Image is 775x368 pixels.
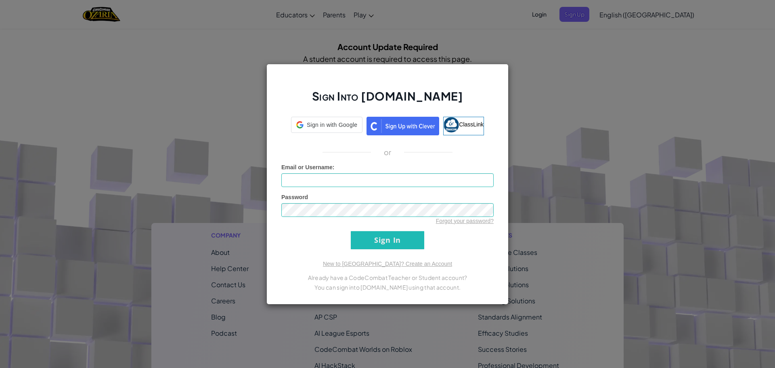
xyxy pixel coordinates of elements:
span: Password [281,194,308,200]
span: ClassLink [459,121,484,127]
img: classlink-logo-small.png [444,117,459,132]
p: You can sign into [DOMAIN_NAME] using that account. [281,282,494,292]
a: Sign in with Google [291,117,362,135]
p: Already have a CodeCombat Teacher or Student account? [281,273,494,282]
h2: Sign Into [DOMAIN_NAME] [281,88,494,112]
div: Sign in with Google [291,117,362,133]
a: Forgot your password? [436,218,494,224]
p: or [384,147,392,157]
img: clever_sso_button@2x.png [367,117,439,135]
input: Sign In [351,231,424,249]
label: : [281,163,335,171]
a: New to [GEOGRAPHIC_DATA]? Create an Account [323,261,452,267]
span: Email or Username [281,164,333,170]
span: Sign in with Google [307,121,357,129]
